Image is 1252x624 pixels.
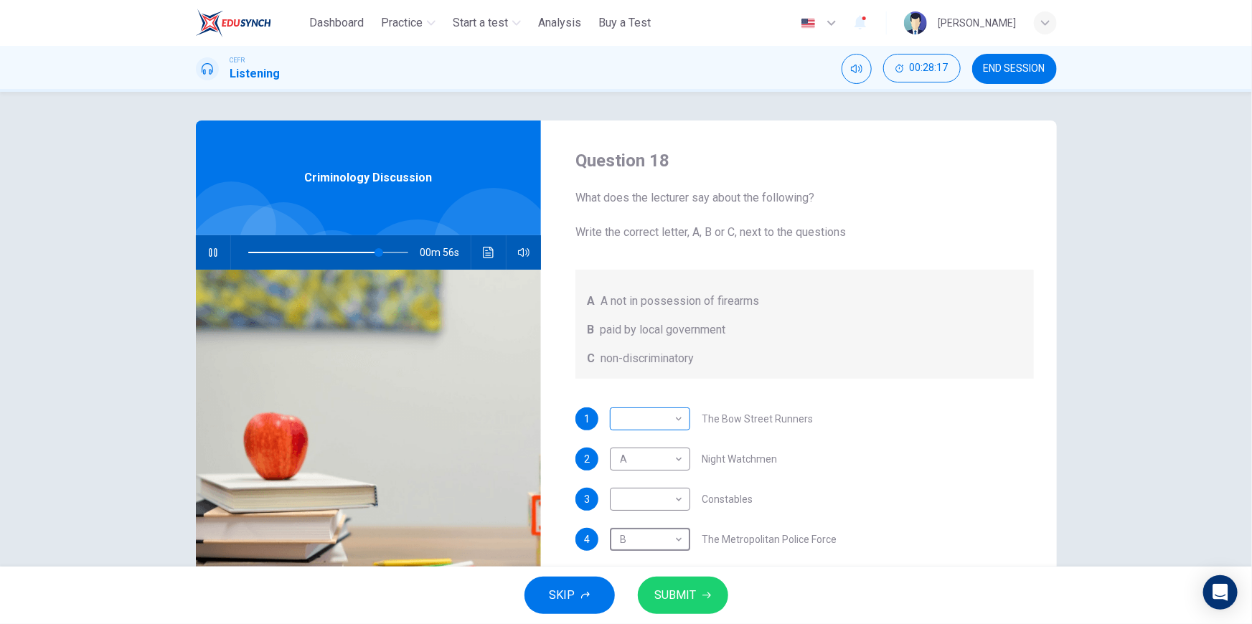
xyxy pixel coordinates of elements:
button: SUBMIT [638,577,728,614]
span: 00:28:17 [910,62,949,74]
img: Profile picture [904,11,927,34]
h4: Question 18 [575,149,1034,172]
span: 1 [584,414,590,424]
span: Night Watchmen [702,454,777,464]
span: Analysis [538,14,581,32]
a: ELTC logo [196,9,304,37]
button: 00:28:17 [883,54,961,82]
span: A [587,293,595,310]
button: Buy a Test [593,10,656,36]
button: Start a test [447,10,527,36]
span: Criminology Discussion [304,169,432,186]
div: Hide [883,54,961,84]
span: SKIP [550,585,575,605]
span: Buy a Test [598,14,651,32]
span: C [587,350,595,367]
span: The Metropolitan Police Force [702,534,837,544]
span: What does the lecturer say about the following? Write the correct letter, A, B or C, next to the ... [575,189,1034,241]
span: 2 [584,454,590,464]
button: END SESSION [972,54,1057,84]
div: Open Intercom Messenger [1203,575,1238,610]
h1: Listening [230,65,281,82]
button: Practice [375,10,441,36]
div: B [610,519,685,560]
span: CEFR [230,55,245,65]
span: Constables [702,494,753,504]
button: Analysis [532,10,587,36]
span: paid by local government [600,321,725,339]
span: B [587,321,594,339]
div: [PERSON_NAME] [938,14,1017,32]
span: The Bow Street Runners [702,414,813,424]
span: 4 [584,534,590,544]
span: Practice [381,14,423,32]
img: en [799,18,817,29]
span: Dashboard [309,14,364,32]
div: Mute [842,54,872,84]
img: ELTC logo [196,9,271,37]
button: Click to see the audio transcription [477,235,500,270]
span: 3 [584,494,590,504]
span: END SESSION [984,63,1045,75]
span: non-discriminatory [601,350,694,367]
span: SUBMIT [655,585,697,605]
span: A not in possession of firearms [601,293,759,310]
button: SKIP [524,577,615,614]
span: Start a test [453,14,508,32]
img: Criminology Discussion [196,270,542,619]
div: A [610,439,685,480]
button: Dashboard [303,10,370,36]
span: 00m 56s [420,235,471,270]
